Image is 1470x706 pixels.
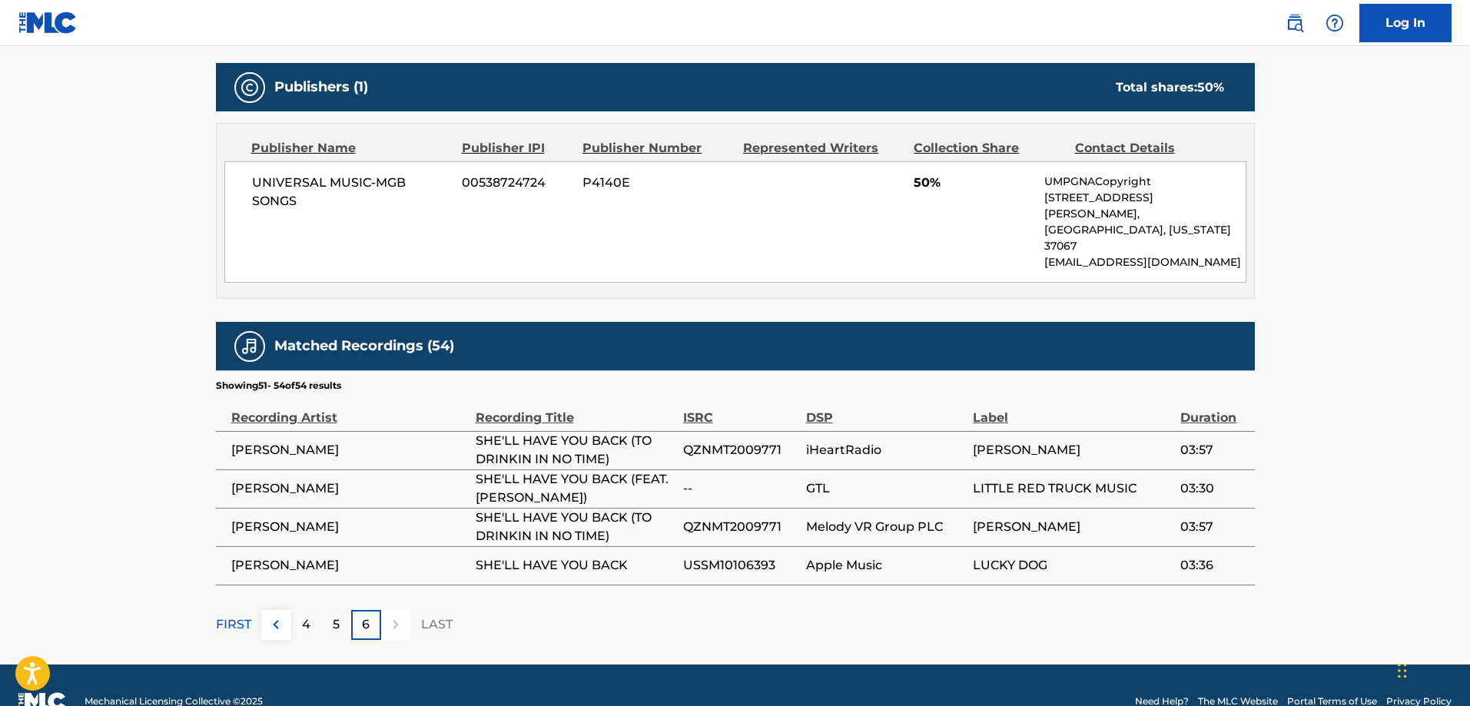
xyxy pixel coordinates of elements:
[241,337,259,356] img: Matched Recordings
[743,139,902,157] div: Represented Writers
[1180,393,1246,427] div: Duration
[1180,479,1246,498] span: 03:30
[421,615,453,634] p: LAST
[683,393,798,427] div: ISRC
[252,174,451,210] span: UNIVERSAL MUSIC-MGB SONGS
[302,615,310,634] p: 4
[241,78,259,97] img: Publishers
[806,393,966,427] div: DSP
[1044,254,1245,270] p: [EMAIL_ADDRESS][DOMAIN_NAME]
[973,556,1173,575] span: LUCKY DOG
[251,139,450,157] div: Publisher Name
[231,518,468,536] span: [PERSON_NAME]
[806,479,966,498] span: GTL
[582,139,732,157] div: Publisher Number
[462,174,571,192] span: 00538724724
[216,379,341,393] p: Showing 51 - 54 of 54 results
[476,509,675,545] span: SHE'LL HAVE YOU BACK (TO DRINKIN IN NO TIME)
[231,556,468,575] span: [PERSON_NAME]
[1116,78,1224,97] div: Total shares:
[973,441,1173,459] span: [PERSON_NAME]
[1044,222,1245,254] p: [GEOGRAPHIC_DATA], [US_STATE] 37067
[1319,8,1350,38] div: Help
[683,479,798,498] span: --
[582,174,732,192] span: P4140E
[806,441,966,459] span: iHeartRadio
[274,78,368,96] h5: Publishers (1)
[476,556,675,575] span: SHE'LL HAVE YOU BACK
[1197,80,1224,94] span: 50 %
[476,470,675,507] span: SHE'LL HAVE YOU BACK (FEAT. [PERSON_NAME])
[1044,174,1245,190] p: UMPGNACopyright
[1180,556,1246,575] span: 03:36
[1398,648,1407,694] div: Drag
[1180,441,1246,459] span: 03:57
[216,615,251,634] p: FIRST
[914,174,1033,192] span: 50%
[1286,14,1304,32] img: search
[683,518,798,536] span: QZNMT2009771
[1180,518,1246,536] span: 03:57
[973,518,1173,536] span: [PERSON_NAME]
[683,441,798,459] span: QZNMT2009771
[267,615,285,634] img: left
[231,441,468,459] span: [PERSON_NAME]
[333,615,340,634] p: 5
[462,139,571,157] div: Publisher IPI
[362,615,370,634] p: 6
[231,479,468,498] span: [PERSON_NAME]
[973,479,1173,498] span: LITTLE RED TRUCK MUSIC
[1326,14,1344,32] img: help
[476,432,675,469] span: SHE'LL HAVE YOU BACK (TO DRINKIN IN NO TIME)
[274,337,454,355] h5: Matched Recordings (54)
[1393,632,1470,706] iframe: Chat Widget
[1075,139,1224,157] div: Contact Details
[1044,190,1245,222] p: [STREET_ADDRESS][PERSON_NAME],
[914,139,1063,157] div: Collection Share
[806,556,966,575] span: Apple Music
[1279,8,1310,38] a: Public Search
[973,393,1173,427] div: Label
[476,393,675,427] div: Recording Title
[1359,4,1452,42] a: Log In
[683,556,798,575] span: USSM10106393
[806,518,966,536] span: Melody VR Group PLC
[18,12,78,34] img: MLC Logo
[231,393,468,427] div: Recording Artist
